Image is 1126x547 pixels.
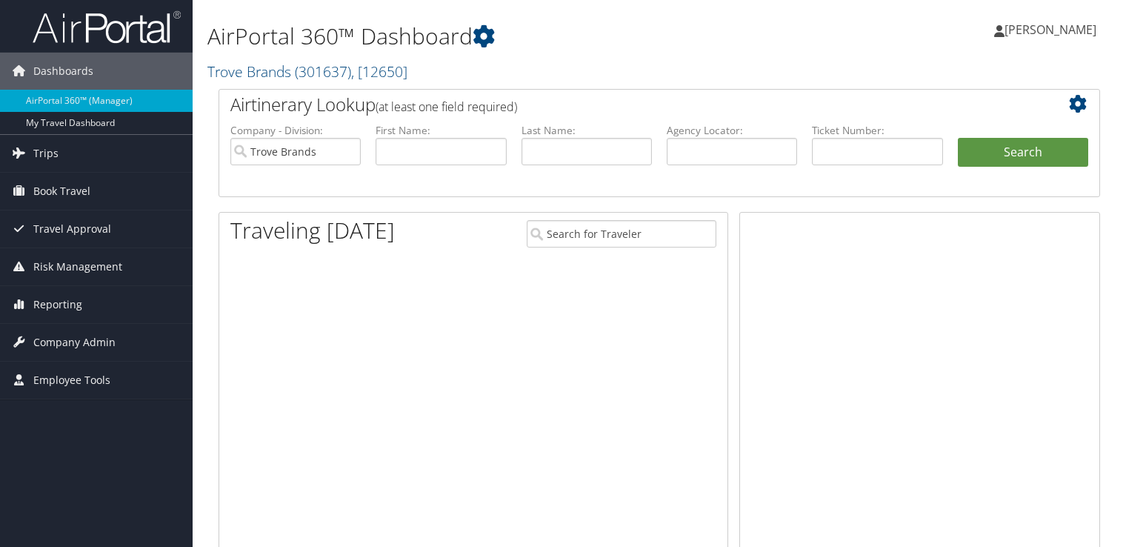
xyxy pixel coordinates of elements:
[812,123,942,138] label: Ticket Number:
[351,62,407,82] span: , [ 12650 ]
[33,53,93,90] span: Dashboards
[33,210,111,248] span: Travel Approval
[33,10,181,44] img: airportal-logo.png
[207,21,810,52] h1: AirPortal 360™ Dashboard
[376,123,506,138] label: First Name:
[33,248,122,285] span: Risk Management
[527,220,716,248] input: Search for Traveler
[230,215,395,246] h1: Traveling [DATE]
[33,362,110,399] span: Employee Tools
[33,324,116,361] span: Company Admin
[33,135,59,172] span: Trips
[667,123,797,138] label: Agency Locator:
[230,92,1015,117] h2: Airtinerary Lookup
[33,286,82,323] span: Reporting
[207,62,407,82] a: Trove Brands
[958,138,1088,168] button: Search
[522,123,652,138] label: Last Name:
[994,7,1111,52] a: [PERSON_NAME]
[230,123,361,138] label: Company - Division:
[376,99,517,115] span: (at least one field required)
[33,173,90,210] span: Book Travel
[1005,21,1096,38] span: [PERSON_NAME]
[295,62,351,82] span: ( 301637 )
